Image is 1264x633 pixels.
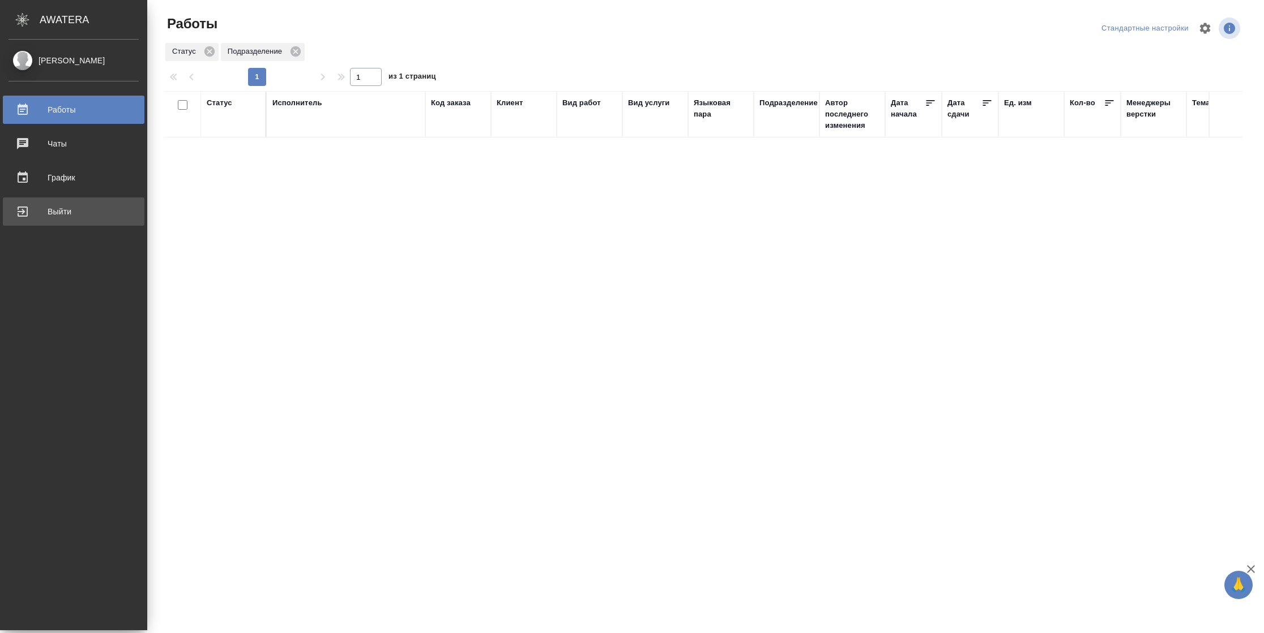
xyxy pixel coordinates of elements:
[3,197,144,226] a: Выйти
[228,46,286,57] p: Подразделение
[3,96,144,124] a: Работы
[759,97,818,109] div: Подразделение
[1070,97,1095,109] div: Кол-во
[497,97,523,109] div: Клиент
[8,203,139,220] div: Выйти
[207,97,232,109] div: Статус
[221,43,305,61] div: Подразделение
[388,70,436,86] span: из 1 страниц
[1126,97,1181,120] div: Менеджеры верстки
[8,101,139,118] div: Работы
[172,46,200,57] p: Статус
[165,43,219,61] div: Статус
[1229,573,1248,597] span: 🙏
[8,169,139,186] div: График
[1004,97,1032,109] div: Ед. изм
[8,54,139,67] div: [PERSON_NAME]
[1192,15,1219,42] span: Настроить таблицу
[8,135,139,152] div: Чаты
[1099,20,1192,37] div: split button
[272,97,322,109] div: Исполнитель
[3,130,144,158] a: Чаты
[431,97,471,109] div: Код заказа
[825,97,879,131] div: Автор последнего изменения
[1219,18,1242,39] span: Посмотреть информацию
[1224,571,1253,599] button: 🙏
[40,8,147,31] div: AWATERA
[1192,97,1226,109] div: Тематика
[947,97,981,120] div: Дата сдачи
[628,97,670,109] div: Вид услуги
[694,97,748,120] div: Языковая пара
[891,97,925,120] div: Дата начала
[164,15,217,33] span: Работы
[562,97,601,109] div: Вид работ
[3,163,144,192] a: График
